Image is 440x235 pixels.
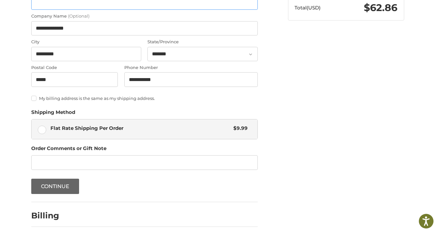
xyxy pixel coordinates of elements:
[75,8,83,16] button: Open LiveChat chat widget
[31,64,118,71] label: Postal Code
[31,39,141,45] label: City
[31,145,106,155] legend: Order Comments
[124,64,258,71] label: Phone Number
[31,13,258,20] label: Company Name
[68,13,89,19] small: (Optional)
[31,179,79,194] button: Continue
[50,125,230,132] span: Flat Rate Shipping Per Order
[295,5,321,11] span: Total (USD)
[31,109,75,119] legend: Shipping Method
[230,125,248,132] span: $9.99
[9,10,74,15] p: We're away right now. Please check back later!
[147,39,257,45] label: State/Province
[364,2,397,14] span: $62.86
[31,96,258,101] label: My billing address is the same as my shipping address.
[31,211,69,221] h2: Billing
